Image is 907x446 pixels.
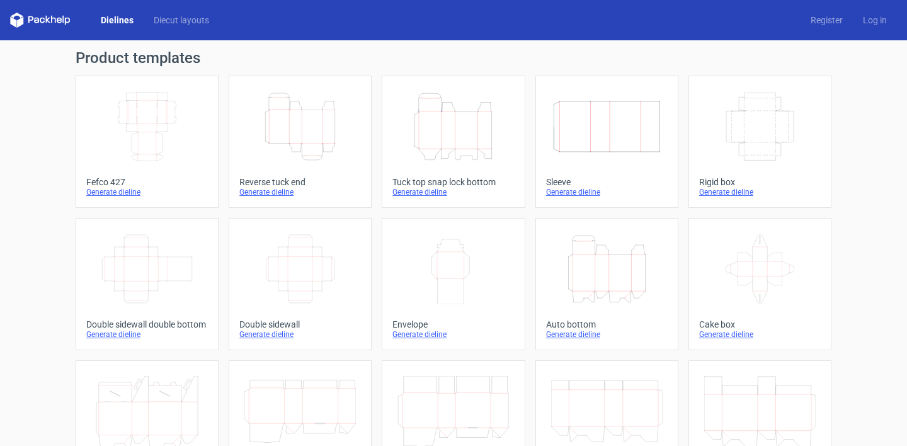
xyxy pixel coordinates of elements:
a: EnvelopeGenerate dieline [382,218,525,350]
a: Diecut layouts [144,14,219,26]
div: Generate dieline [239,187,361,197]
div: Envelope [392,319,514,329]
div: Double sidewall [239,319,361,329]
div: Generate dieline [86,329,208,340]
div: Generate dieline [392,187,514,197]
a: Register [801,14,853,26]
a: Tuck top snap lock bottomGenerate dieline [382,76,525,208]
div: Generate dieline [86,187,208,197]
a: Dielines [91,14,144,26]
a: Log in [853,14,897,26]
a: Rigid boxGenerate dieline [688,76,831,208]
div: Generate dieline [699,187,821,197]
a: Auto bottomGenerate dieline [535,218,678,350]
a: SleeveGenerate dieline [535,76,678,208]
div: Tuck top snap lock bottom [392,177,514,187]
div: Rigid box [699,177,821,187]
div: Generate dieline [699,329,821,340]
a: Double sidewallGenerate dieline [229,218,372,350]
a: Reverse tuck endGenerate dieline [229,76,372,208]
div: Generate dieline [239,329,361,340]
div: Cake box [699,319,821,329]
div: Generate dieline [546,187,668,197]
h1: Product templates [76,50,831,66]
div: Fefco 427 [86,177,208,187]
div: Auto bottom [546,319,668,329]
a: Cake boxGenerate dieline [688,218,831,350]
div: Reverse tuck end [239,177,361,187]
a: Double sidewall double bottomGenerate dieline [76,218,219,350]
a: Fefco 427Generate dieline [76,76,219,208]
div: Double sidewall double bottom [86,319,208,329]
div: Generate dieline [392,329,514,340]
div: Generate dieline [546,329,668,340]
div: Sleeve [546,177,668,187]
